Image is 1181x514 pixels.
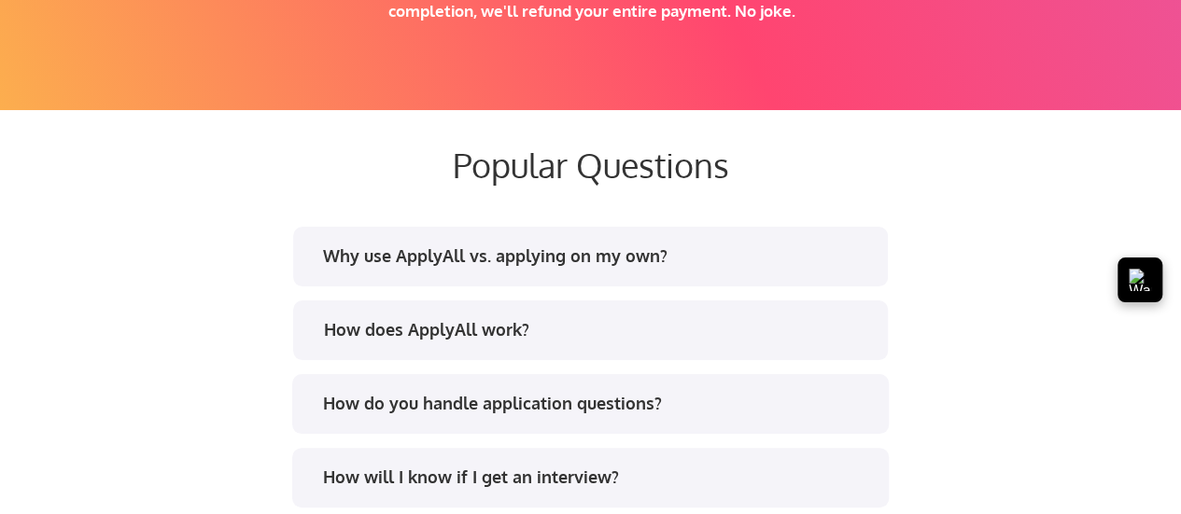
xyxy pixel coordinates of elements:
[143,145,1039,185] div: Popular Questions
[323,244,871,268] div: Why use ApplyAll vs. applying on my own?
[1129,269,1151,291] img: Warmer Jobs
[324,318,872,341] div: How does ApplyAll work?
[323,465,871,489] div: How will I know if I get an interview?
[323,392,871,415] div: How do you handle application questions?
